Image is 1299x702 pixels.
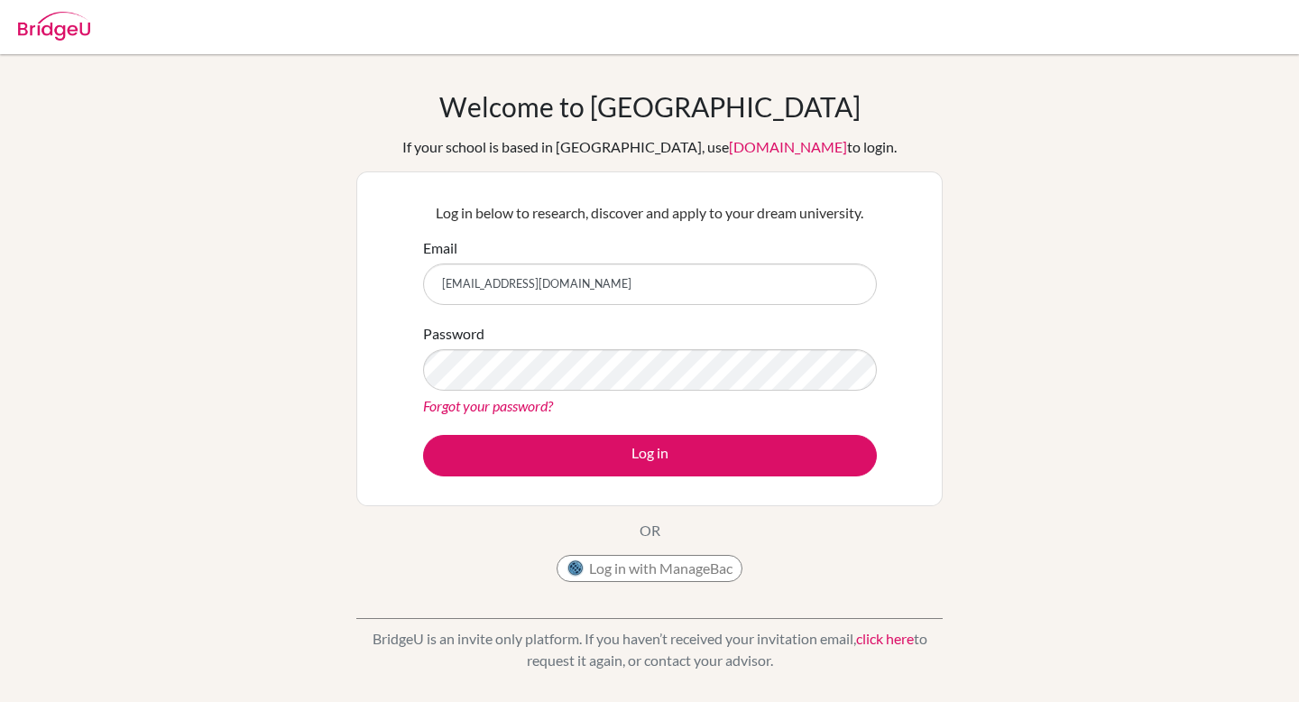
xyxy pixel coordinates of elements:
[423,323,484,345] label: Password
[423,202,877,224] p: Log in below to research, discover and apply to your dream university.
[423,435,877,476] button: Log in
[729,138,847,155] a: [DOMAIN_NAME]
[640,520,660,541] p: OR
[856,630,914,647] a: click here
[557,555,742,582] button: Log in with ManageBac
[356,628,943,671] p: BridgeU is an invite only platform. If you haven’t received your invitation email, to request it ...
[18,12,90,41] img: Bridge-U
[423,397,553,414] a: Forgot your password?
[439,90,861,123] h1: Welcome to [GEOGRAPHIC_DATA]
[423,237,457,259] label: Email
[402,136,897,158] div: If your school is based in [GEOGRAPHIC_DATA], use to login.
